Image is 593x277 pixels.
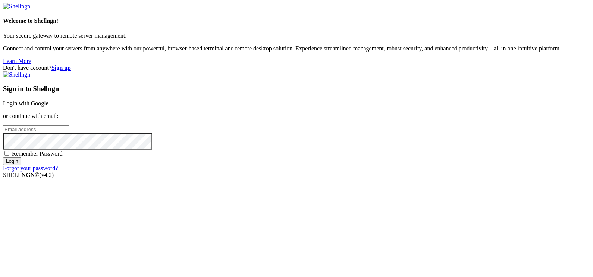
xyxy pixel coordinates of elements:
[3,3,30,10] img: Shellngn
[3,58,31,64] a: Learn More
[3,32,590,39] p: Your secure gateway to remote server management.
[12,150,63,157] span: Remember Password
[3,85,590,93] h3: Sign in to Shellngn
[3,65,590,71] div: Don't have account?
[3,45,590,52] p: Connect and control your servers from anywhere with our powerful, browser-based terminal and remo...
[3,113,590,119] p: or continue with email:
[51,65,71,71] a: Sign up
[40,172,54,178] span: 4.2.0
[22,172,35,178] b: NGN
[3,18,590,24] h4: Welcome to Shellngn!
[3,172,54,178] span: SHELL ©
[3,100,48,106] a: Login with Google
[3,157,21,165] input: Login
[3,71,30,78] img: Shellngn
[3,165,58,171] a: Forgot your password?
[3,125,69,133] input: Email address
[4,151,9,156] input: Remember Password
